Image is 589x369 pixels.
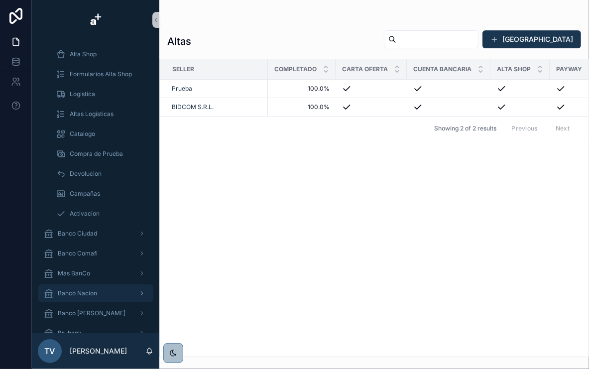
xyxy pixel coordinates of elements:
span: Seller [172,65,194,73]
span: Banco Nacion [58,289,97,297]
h1: Altas [167,34,191,48]
span: Logistica [70,90,95,98]
span: Alta Shop [497,65,531,73]
a: Altas Logísticas [50,105,153,123]
span: Payway [556,65,582,73]
a: Compra de Prueba [50,145,153,163]
span: Banco Ciudad [58,230,97,238]
a: 100.0% [274,85,330,93]
span: Carta Oferta [342,65,388,73]
a: Logistica [50,85,153,103]
a: Prueba [172,85,262,93]
a: Banco [PERSON_NAME] [38,304,153,322]
a: Más BanCo [38,264,153,282]
span: TV [45,345,55,357]
a: Banco Ciudad [38,225,153,243]
span: Campañas [70,190,100,198]
span: Altas Logísticas [70,110,114,118]
span: Banco [PERSON_NAME] [58,309,125,317]
a: Banco Nacion [38,284,153,302]
a: Formularios Alta Shop [50,65,153,83]
span: Compra de Prueba [70,150,123,158]
a: Devolucion [50,165,153,183]
a: Banco Comafi [38,245,153,262]
a: Prueba [172,85,192,93]
span: Completado [274,65,317,73]
span: Formularios Alta Shop [70,70,132,78]
span: Cuenta Bancaria [413,65,471,73]
span: Activacion [70,210,100,218]
a: BIDCOM S.R.L. [172,103,262,111]
button: [GEOGRAPHIC_DATA] [482,30,581,48]
img: App logo [88,12,104,28]
a: Alta Shop [50,45,153,63]
a: Brubank [38,324,153,342]
span: Banco Comafi [58,249,98,257]
span: Devolucion [70,170,102,178]
span: Más BanCo [58,269,90,277]
a: Campañas [50,185,153,203]
a: Activacion [50,205,153,223]
a: 100.0% [274,103,330,111]
a: Catalogo [50,125,153,143]
a: BIDCOM S.R.L. [172,103,214,111]
span: Alta Shop [70,50,97,58]
span: Catalogo [70,130,95,138]
div: scrollable content [32,40,159,333]
span: Showing 2 of 2 results [434,124,496,132]
span: Brubank [58,329,82,337]
p: [PERSON_NAME] [70,346,127,356]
